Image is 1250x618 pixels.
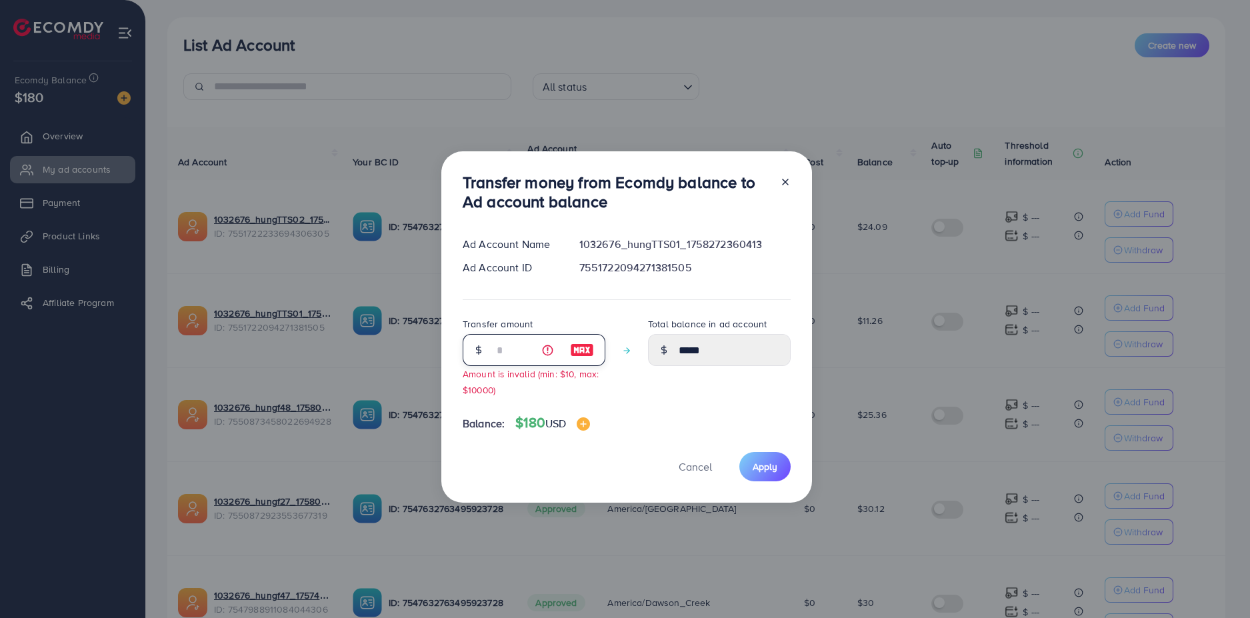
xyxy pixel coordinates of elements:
span: Apply [753,460,777,473]
div: 7551722094271381505 [569,260,801,275]
label: Transfer amount [463,317,533,331]
img: image [577,417,590,431]
div: Ad Account Name [452,237,569,252]
span: Balance: [463,416,505,431]
label: Total balance in ad account [648,317,767,331]
img: image [570,342,594,358]
h4: $180 [515,415,590,431]
small: Amount is invalid (min: $10, max: $10000) [463,367,599,395]
span: Cancel [679,459,712,474]
h3: Transfer money from Ecomdy balance to Ad account balance [463,173,769,211]
span: USD [545,416,566,431]
div: Ad Account ID [452,260,569,275]
button: Apply [739,452,791,481]
button: Cancel [662,452,729,481]
div: 1032676_hungTTS01_1758272360413 [569,237,801,252]
iframe: Chat [1193,558,1240,608]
